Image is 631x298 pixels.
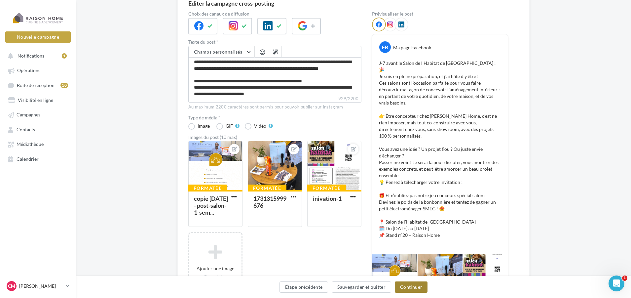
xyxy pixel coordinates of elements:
[226,124,233,128] div: GIF
[188,95,361,103] label: 929/2200
[4,50,69,62] button: Notifications 1
[622,276,627,281] span: 1
[248,185,286,192] div: Formatée
[307,185,346,192] div: Formatée
[372,12,508,16] div: Prévisualiser le post
[4,108,72,120] a: Campagnes
[254,124,266,128] div: Vidéo
[379,41,391,53] div: FB
[188,40,361,44] label: Texte du post *
[4,94,72,106] a: Visibilité en ligne
[4,153,72,165] a: Calendrier
[194,195,228,216] div: copie [DATE] - post-salon-1-sem...
[4,138,72,150] a: Médiathèque
[4,79,72,91] a: Boîte de réception10
[17,156,39,162] span: Calendrier
[194,49,242,55] span: Champs personnalisés
[609,276,624,291] iframe: Intercom live chat
[188,104,361,110] div: Au maximum 2200 caractères sont permis pour pouvoir publier sur Instagram
[8,283,15,289] span: CM
[332,281,391,293] button: Sauvegarder et quitter
[4,64,72,76] a: Opérations
[395,281,427,293] button: Continuer
[5,31,71,43] button: Nouvelle campagne
[198,124,210,128] div: Image
[18,97,53,103] span: Visibilité en ligne
[62,53,67,59] div: 1
[253,195,286,209] div: 1731315999676
[188,12,361,16] label: Choix des canaux de diffusion
[188,0,274,6] div: Editer la campagne cross-posting
[393,44,431,51] div: Ma page Facebook
[17,142,44,147] span: Médiathèque
[60,83,68,88] div: 10
[18,53,44,59] span: Notifications
[188,135,361,140] div: Images du post (10 max)
[188,115,361,120] label: Type de média *
[5,280,71,292] a: CM [PERSON_NAME]
[313,195,342,202] div: inivation-1
[19,283,63,289] p: [PERSON_NAME]
[189,46,254,58] button: Champs personnalisés
[379,60,501,245] p: J-7 avant le Salon de l'Habitat de [GEOGRAPHIC_DATA] ! 🎉 Je suis en pleine préparation, et j’ai h...
[4,123,72,135] a: Contacts
[17,127,35,132] span: Contacts
[279,281,328,293] button: Étape précédente
[17,68,40,73] span: Opérations
[17,112,40,118] span: Campagnes
[17,82,55,88] span: Boîte de réception
[188,185,227,192] div: Formatée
